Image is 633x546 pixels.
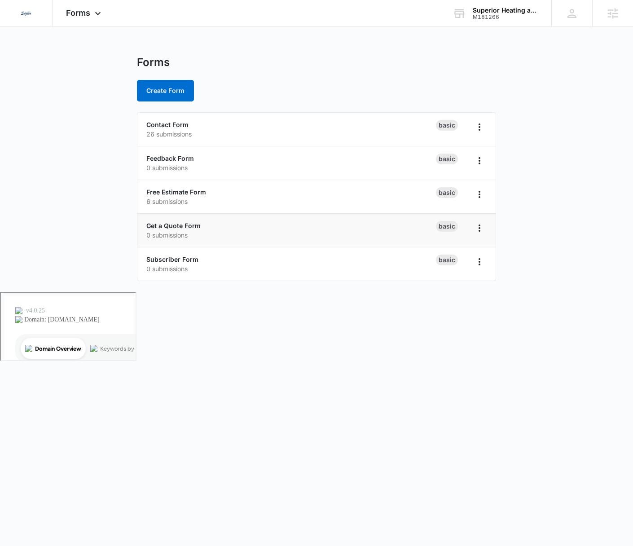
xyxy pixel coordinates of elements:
[146,255,198,263] a: Subscriber Form
[146,121,189,128] a: Contact Form
[436,154,458,164] div: Basic
[14,14,22,22] img: logo_orange.svg
[66,8,90,18] span: Forms
[473,7,538,14] div: account name
[24,52,31,59] img: tab_domain_overview_orange.svg
[137,56,170,69] h1: Forms
[146,197,436,206] p: 6 submissions
[436,221,458,232] div: Basic
[146,230,436,240] p: 0 submissions
[146,129,436,139] p: 26 submissions
[25,14,44,22] div: v 4.0.25
[146,222,201,229] a: Get a Quote Form
[99,53,151,59] div: Keywords by Traffic
[472,120,487,134] button: Overflow Menu
[137,80,194,101] button: Create Form
[473,14,538,20] div: account id
[472,255,487,269] button: Overflow Menu
[436,255,458,265] div: Basic
[472,154,487,168] button: Overflow Menu
[436,187,458,198] div: Basic
[146,188,206,196] a: Free Estimate Form
[23,23,99,31] div: Domain: [DOMAIN_NAME]
[14,23,22,31] img: website_grey.svg
[472,187,487,202] button: Overflow Menu
[436,120,458,131] div: Basic
[18,5,34,22] img: Sigler Corporate
[146,163,436,172] p: 0 submissions
[146,264,436,273] p: 0 submissions
[146,154,194,162] a: Feedback Form
[472,221,487,235] button: Overflow Menu
[34,53,80,59] div: Domain Overview
[89,52,97,59] img: tab_keywords_by_traffic_grey.svg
